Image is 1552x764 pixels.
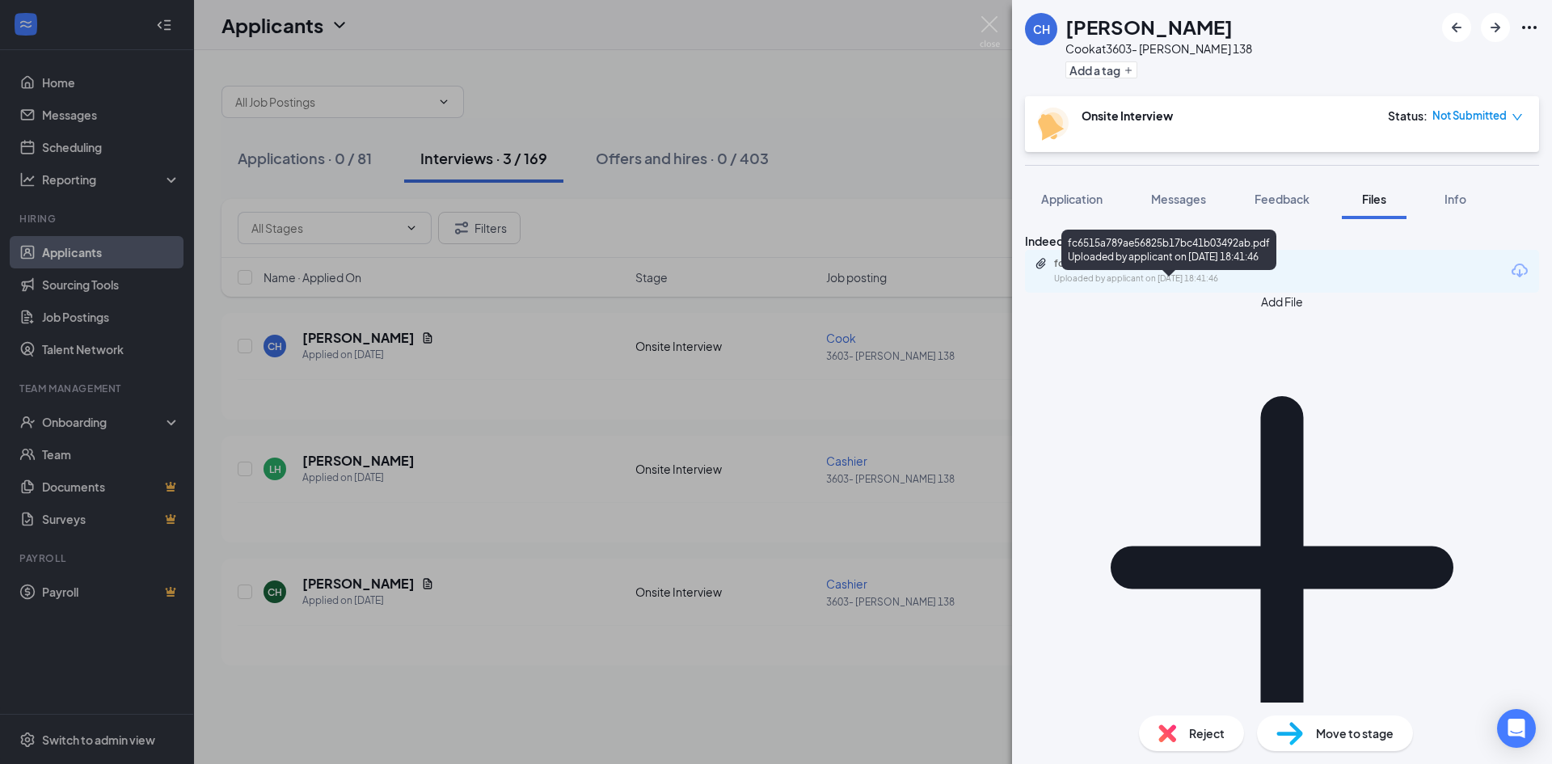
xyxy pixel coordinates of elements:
svg: Download [1510,261,1529,281]
b: Onsite Interview [1082,108,1173,123]
div: CH [1033,21,1050,37]
svg: Paperclip [1035,257,1048,270]
svg: Plus [1124,65,1133,75]
span: Not Submitted [1432,108,1507,124]
svg: ArrowRight [1486,18,1505,37]
div: fc6515a789ae56825b17bc41b03492ab.pdf [1054,257,1280,270]
button: PlusAdd a tag [1065,61,1137,78]
button: ArrowLeftNew [1442,13,1471,42]
div: Indeed Resume [1025,232,1539,250]
span: Info [1444,192,1466,206]
span: Application [1041,192,1103,206]
span: down [1512,112,1523,123]
div: Open Intercom Messenger [1497,709,1536,748]
div: fc6515a789ae56825b17bc41b03492ab.pdf Uploaded by applicant on [DATE] 18:41:46 [1061,230,1276,270]
span: Files [1362,192,1386,206]
span: Move to stage [1316,724,1394,742]
span: Reject [1189,724,1225,742]
button: ArrowRight [1481,13,1510,42]
div: Status : [1388,108,1428,124]
div: Uploaded by applicant on [DATE] 18:41:46 [1054,272,1297,285]
svg: Ellipses [1520,18,1539,37]
svg: ArrowLeftNew [1447,18,1466,37]
h1: [PERSON_NAME] [1065,13,1233,40]
span: Messages [1151,192,1206,206]
div: Cook at 3603- [PERSON_NAME] 138 [1065,40,1252,57]
span: Feedback [1255,192,1309,206]
a: Paperclipfc6515a789ae56825b17bc41b03492ab.pdfUploaded by applicant on [DATE] 18:41:46 [1035,257,1297,285]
